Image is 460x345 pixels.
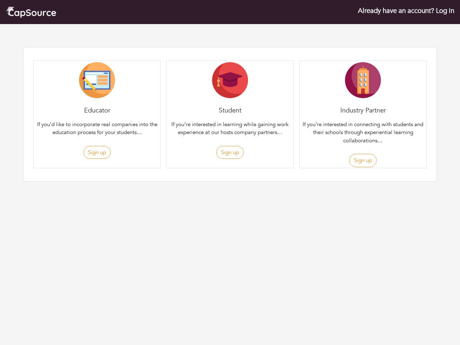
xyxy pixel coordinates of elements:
p: If you’d like to incorporate real companies into the education process for your students… [35,120,159,137]
p: If you’re interested in learning while gaining work experience at our hosts company partners… [168,120,292,137]
button: Sign up [216,146,244,159]
h4: Student [167,107,293,115]
img: Student-Icon-6b6867cbad302adf8029cb3ecf392088beec6a544309a027beb5b4b4576828a8.png [212,62,248,98]
a: Already have an account? Log in [358,6,454,15]
h4: Educator [34,107,160,115]
button: Sign up [83,146,111,159]
button: Sign up [349,154,377,167]
img: Educator-Icon-31d5a1e457ca3f5474c6b92ab10a5d5101c9f8fbafba7b88091835f1a8db102f.png [79,62,115,98]
img: cap_logo.png [6,6,56,18]
h4: Industry Partner [300,107,426,115]
p: If you’re interested in connecting with students and their schools through experiential learning ... [301,120,425,145]
img: Company-Icon-7f8a26afd1715722aa5ae9dc11300c11ceeb4d32eda0db0d61c21d11b95ecac6.png [345,62,381,98]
